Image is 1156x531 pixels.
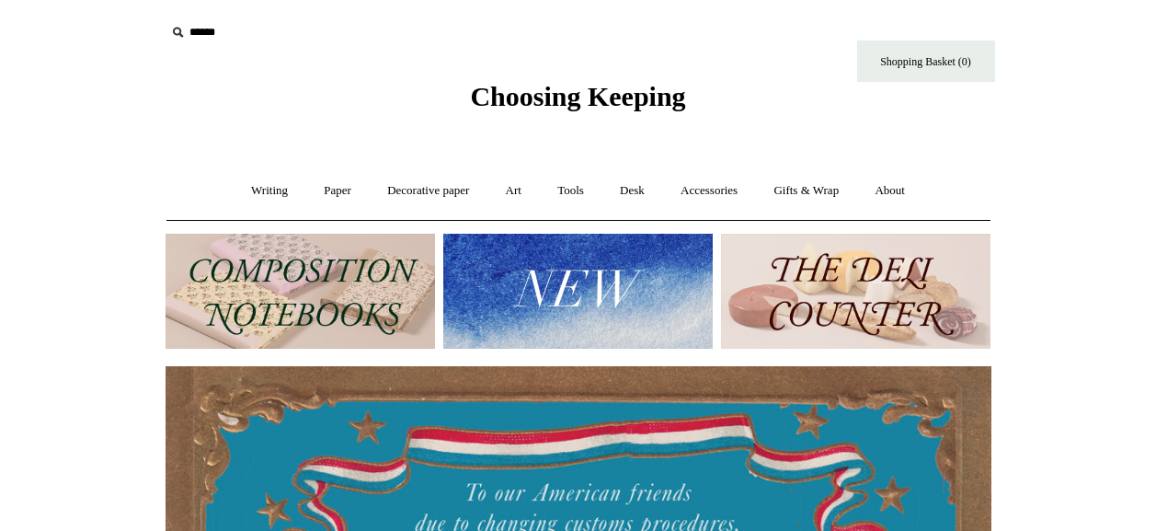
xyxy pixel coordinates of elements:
a: Gifts & Wrap [757,167,855,215]
a: Tools [541,167,601,215]
a: Decorative paper [371,167,486,215]
a: Paper [307,167,368,215]
a: Shopping Basket (0) [857,40,995,82]
a: Accessories [664,167,754,215]
a: Writing [235,167,304,215]
a: Art [489,167,538,215]
a: Choosing Keeping [470,96,685,109]
img: The Deli Counter [721,234,990,349]
span: Choosing Keeping [470,81,685,111]
a: Desk [603,167,661,215]
img: New.jpg__PID:f73bdf93-380a-4a35-bcfe-7823039498e1 [443,234,713,349]
img: 202302 Composition ledgers.jpg__PID:69722ee6-fa44-49dd-a067-31375e5d54ec [166,234,435,349]
a: About [858,167,921,215]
